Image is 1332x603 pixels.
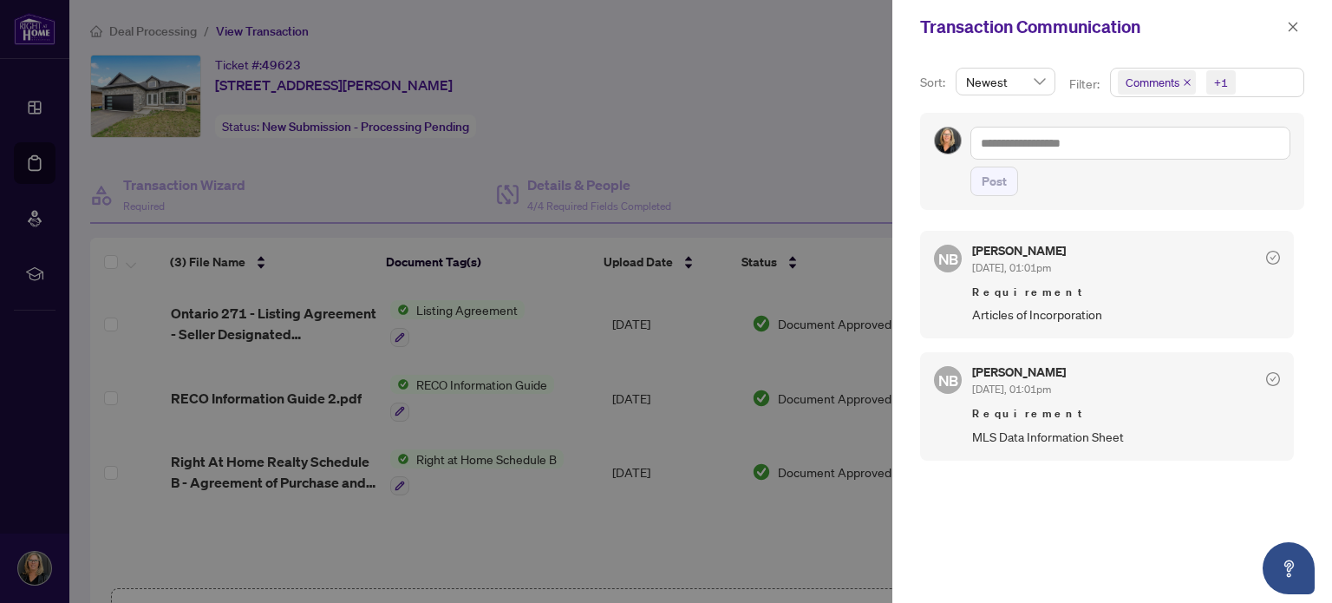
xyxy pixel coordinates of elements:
[972,284,1280,301] span: Requirement
[966,69,1045,95] span: Newest
[920,14,1282,40] div: Transaction Communication
[972,245,1066,257] h5: [PERSON_NAME]
[1287,21,1299,33] span: close
[1263,542,1315,594] button: Open asap
[972,383,1051,396] span: [DATE], 01:01pm
[972,305,1280,324] span: Articles of Incorporation
[1266,251,1280,265] span: check-circle
[972,366,1066,378] h5: [PERSON_NAME]
[972,261,1051,274] span: [DATE], 01:01pm
[1266,372,1280,386] span: check-circle
[935,128,961,154] img: Profile Icon
[972,427,1280,447] span: MLS Data Information Sheet
[972,405,1280,423] span: Requirement
[937,246,958,270] span: NB
[937,369,958,392] span: NB
[1214,74,1228,91] div: +1
[920,73,949,92] p: Sort:
[1118,70,1196,95] span: Comments
[1183,78,1192,87] span: close
[1126,74,1179,91] span: Comments
[970,167,1018,196] button: Post
[1069,75,1102,94] p: Filter:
